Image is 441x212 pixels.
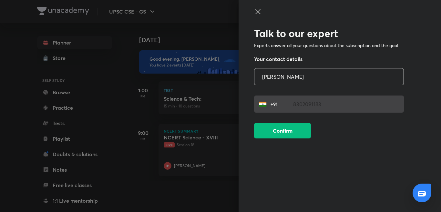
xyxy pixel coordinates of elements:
[267,101,280,107] p: +91
[254,68,404,85] input: Enter your name
[254,27,404,39] h2: Talk to our expert
[259,100,267,108] img: India
[285,96,404,112] input: Enter your mobile number
[254,123,311,138] button: Confirm
[254,42,404,49] p: Experts answer all your questions about the subscription and the goal
[254,55,404,63] h5: Your contact details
